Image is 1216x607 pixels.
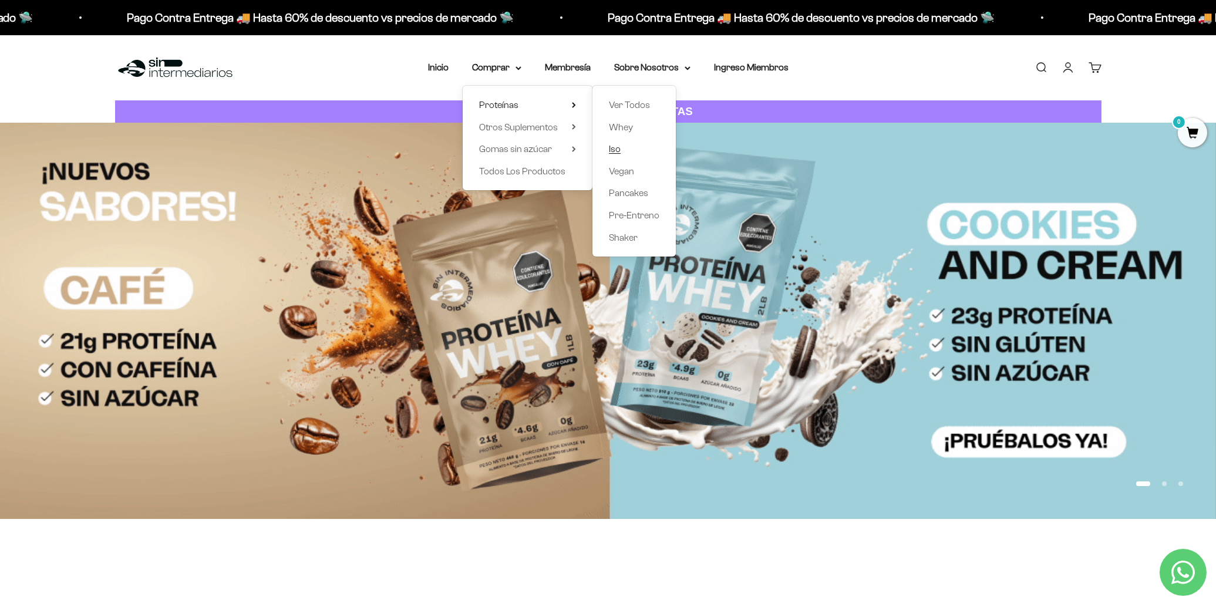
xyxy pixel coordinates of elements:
summary: Proteínas [479,97,576,113]
summary: Comprar [472,60,521,75]
summary: Otros Suplementos [479,120,576,135]
span: Ver Todos [609,100,650,110]
p: Pago Contra Entrega 🚚 Hasta 60% de descuento vs precios de mercado 🛸 [127,8,514,27]
a: Whey [609,120,659,135]
a: CUANTA PROTEÍNA NECESITAS [115,100,1102,123]
a: Iso [609,141,659,157]
a: Todos Los Productos [479,164,576,179]
span: Shaker [609,232,638,242]
span: Pre-Entreno [609,210,659,220]
a: Ver Todos [609,97,659,113]
span: Iso [609,144,621,154]
mark: 0 [1172,115,1186,129]
a: Vegan [609,164,659,179]
span: Otros Suplementos [479,122,558,132]
span: Whey [609,122,633,132]
span: Gomas sin azúcar [479,144,552,154]
span: Todos Los Productos [479,166,565,176]
a: Ingreso Miembros [714,62,789,72]
a: Pre-Entreno [609,208,659,223]
span: Proteínas [479,100,518,110]
span: Pancakes [609,188,648,198]
span: Vegan [609,166,634,176]
a: Membresía [545,62,591,72]
summary: Sobre Nosotros [614,60,690,75]
a: Pancakes [609,186,659,201]
a: 0 [1178,127,1207,140]
a: Shaker [609,230,659,245]
summary: Gomas sin azúcar [479,141,576,157]
p: Pago Contra Entrega 🚚 Hasta 60% de descuento vs precios de mercado 🛸 [608,8,995,27]
a: Inicio [428,62,449,72]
